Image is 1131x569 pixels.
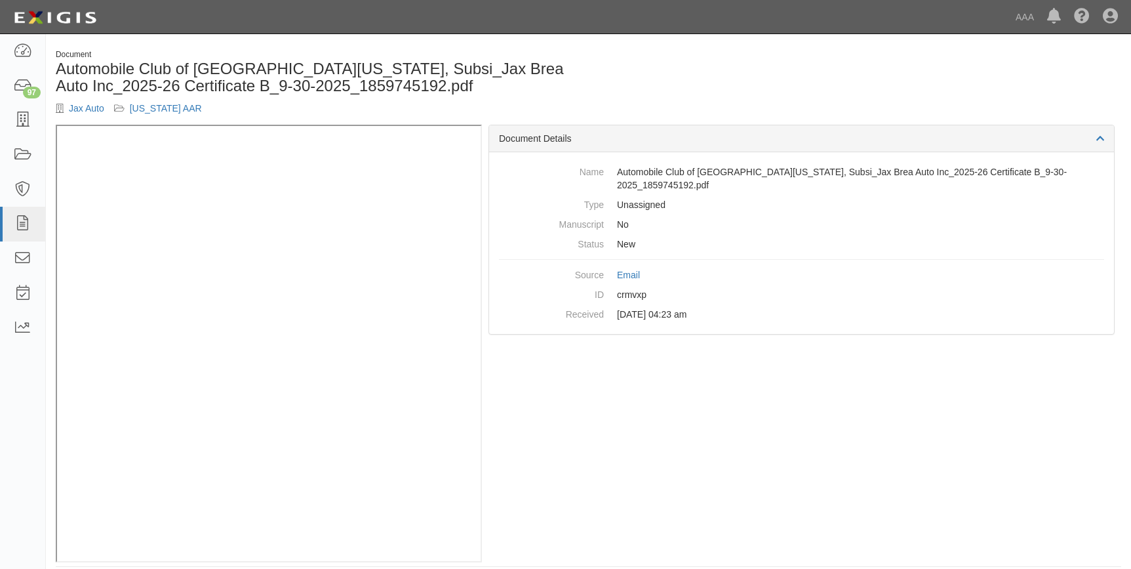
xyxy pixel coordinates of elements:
div: Document Details [489,125,1114,152]
a: Jax Auto [69,103,104,114]
div: Document [56,49,579,60]
dd: New [499,234,1104,254]
dt: Source [499,265,604,282]
dd: No [499,215,1104,234]
i: Help Center - Complianz [1074,9,1090,25]
dd: Automobile Club of [GEOGRAPHIC_DATA][US_STATE], Subsi_Jax Brea Auto Inc_2025-26 Certificate B_9-3... [499,162,1104,195]
dt: Received [499,305,604,321]
dt: Status [499,234,604,251]
a: Email [617,270,640,280]
dd: [DATE] 04:23 am [499,305,1104,324]
a: AAA [1009,4,1041,30]
dd: crmvxp [499,285,1104,305]
dt: Manuscript [499,215,604,231]
dt: ID [499,285,604,301]
dt: Name [499,162,604,179]
h1: Automobile Club of [GEOGRAPHIC_DATA][US_STATE], Subsi_Jax Brea Auto Inc_2025-26 Certificate B_9-3... [56,60,579,95]
dd: Unassigned [499,195,1104,215]
a: [US_STATE] AAR [130,103,202,114]
dt: Type [499,195,604,211]
div: 97 [23,87,41,98]
img: logo-5460c22ac91f19d4615b14bd174203de0afe785f0fc80cf4dbbc73dc1793850b.png [10,6,100,30]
